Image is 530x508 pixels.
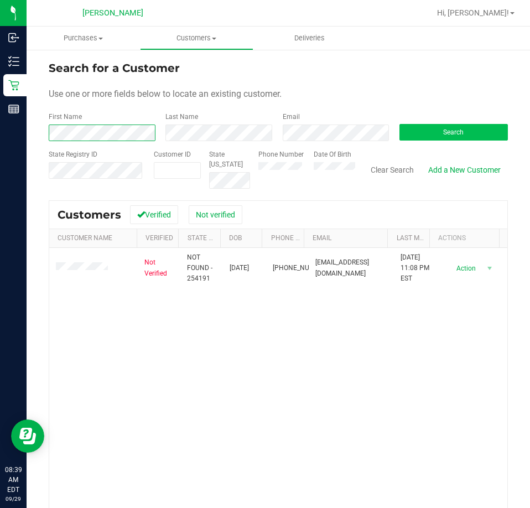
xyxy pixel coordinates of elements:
a: Deliveries [253,27,367,50]
a: State Registry Id [188,234,246,242]
inline-svg: Retail [8,80,19,91]
label: Date Of Birth [314,149,351,159]
span: [DATE] 11:08 PM EST [401,252,430,284]
span: Search [443,128,464,136]
a: Phone Number [271,234,322,242]
label: Last Name [165,112,198,122]
a: Customer Name [58,234,112,242]
button: Verified [130,205,178,224]
a: DOB [229,234,242,242]
a: Purchases [27,27,140,50]
span: Search for a Customer [49,61,180,75]
a: Verified [146,234,173,242]
span: Not Verified [144,257,174,278]
span: Deliveries [279,33,340,43]
span: [DATE] [230,263,249,273]
span: Hi, [PERSON_NAME]! [437,8,509,17]
button: Search [399,124,508,141]
span: [PHONE_NUMBER] [273,263,328,273]
span: Customers [141,33,253,43]
button: Not verified [189,205,242,224]
p: 08:39 AM EDT [5,465,22,495]
iframe: Resource center [11,419,44,453]
span: select [483,261,497,276]
p: 09/29 [5,495,22,503]
a: Add a New Customer [421,160,508,179]
span: Customers [58,208,121,221]
inline-svg: Reports [8,103,19,115]
span: Use one or more fields below to locate an existing customer. [49,89,282,99]
span: [EMAIL_ADDRESS][DOMAIN_NAME] [315,257,387,278]
label: Phone Number [258,149,304,159]
span: Action [447,261,483,276]
span: NOT FOUND - 254191 [187,252,216,284]
label: Email [283,112,300,122]
label: State Registry ID [49,149,97,159]
span: [PERSON_NAME] [82,8,143,18]
inline-svg: Inventory [8,56,19,67]
label: Customer ID [154,149,191,159]
a: Customers [140,27,253,50]
inline-svg: Inbound [8,32,19,43]
a: Last Modified [397,234,444,242]
div: Actions [438,234,495,242]
label: First Name [49,112,82,122]
a: Email [313,234,331,242]
span: Purchases [27,33,140,43]
button: Clear Search [363,160,421,179]
label: State [US_STATE] [209,149,250,169]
